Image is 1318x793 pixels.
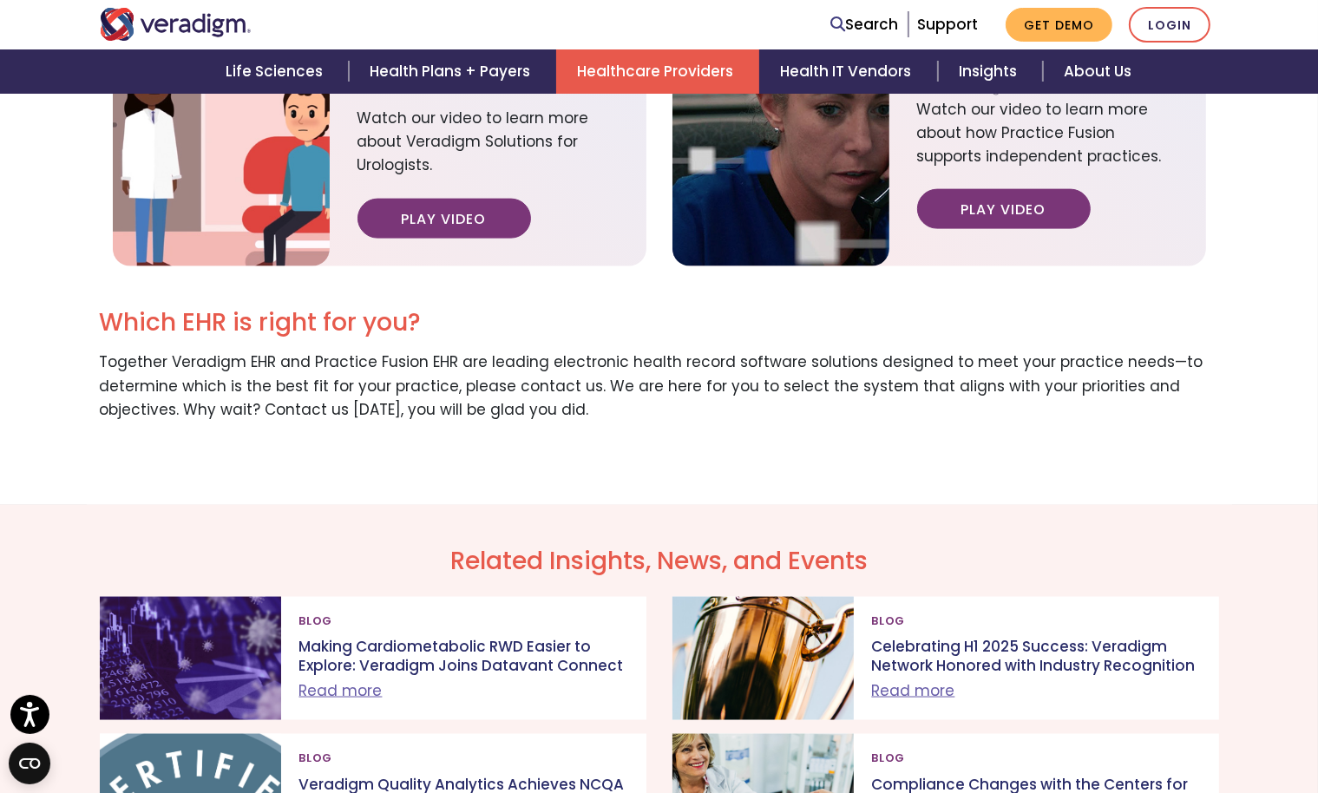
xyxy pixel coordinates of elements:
[831,13,899,36] a: Search
[672,21,889,265] img: page-ehr-solutions-practice-fusion-video.jpg
[100,547,1219,576] h2: Related Insights, News, and Events
[298,680,382,701] a: Read more
[917,189,1091,229] a: Play Video
[871,638,1201,675] p: Celebrating H1 2025 Success: Veradigm Network Honored with Industry Recognition
[298,607,332,635] span: Blog
[917,14,978,35] a: Support
[298,744,332,772] span: Blog
[357,199,531,239] a: Play Video
[556,49,759,94] a: Healthcare Providers
[1129,7,1210,43] a: Login
[917,95,1178,190] span: Watch our video to learn more about how Practice Fusion supports independent practices.
[9,743,50,784] button: Open CMP widget
[986,669,1297,772] iframe: Drift Chat Widget
[357,93,619,199] span: Watch our video to learn more about Veradigm Solutions for Urologists.
[1043,49,1152,94] a: About Us
[1006,8,1112,42] a: Get Demo
[205,49,349,94] a: Life Sciences
[100,8,252,41] img: Veradigm logo
[349,49,556,94] a: Health Plans + Payers
[759,49,937,94] a: Health IT Vendors
[871,680,954,701] a: Read more
[298,638,628,675] p: Making Cardiometabolic RWD Easier to Explore: Veradigm Joins Datavant Connect
[113,21,330,265] img: solution-provider-urologist-video.jpg
[871,607,905,635] span: Blog
[100,351,1219,422] p: Together Veradigm EHR and Practice Fusion EHR are leading electronic health record software solut...
[100,308,1219,338] h2: Which EHR is right for you?
[871,744,905,772] span: Blog
[938,49,1043,94] a: Insights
